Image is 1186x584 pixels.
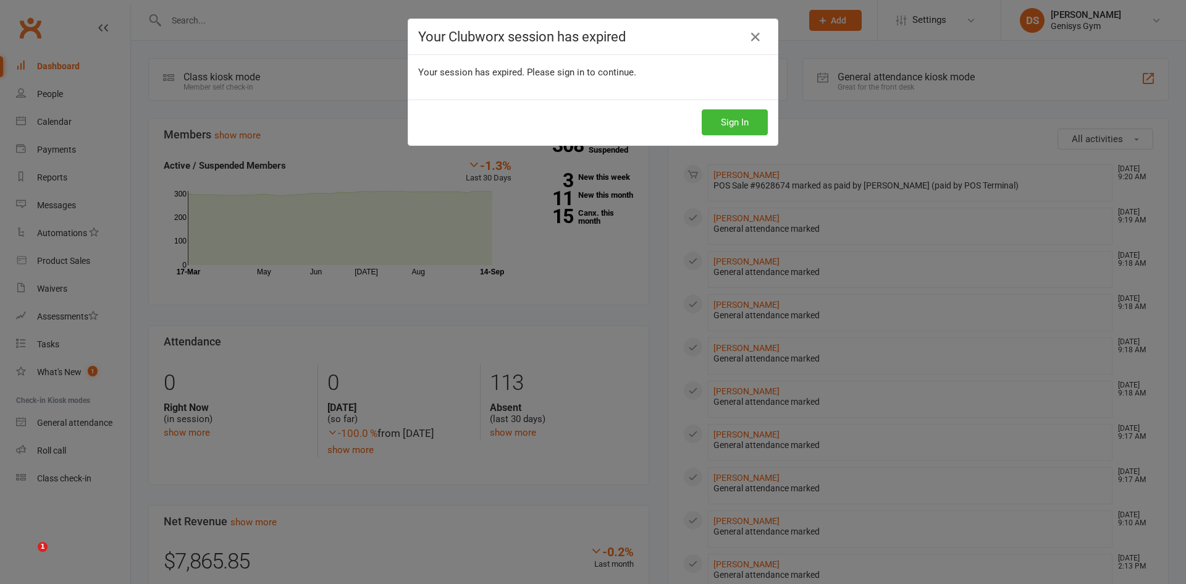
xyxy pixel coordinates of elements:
[746,27,765,47] a: Close
[12,542,42,572] iframe: Intercom live chat
[418,67,636,78] span: Your session has expired. Please sign in to continue.
[418,29,768,44] h4: Your Clubworx session has expired
[38,542,48,552] span: 1
[702,109,768,135] button: Sign In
